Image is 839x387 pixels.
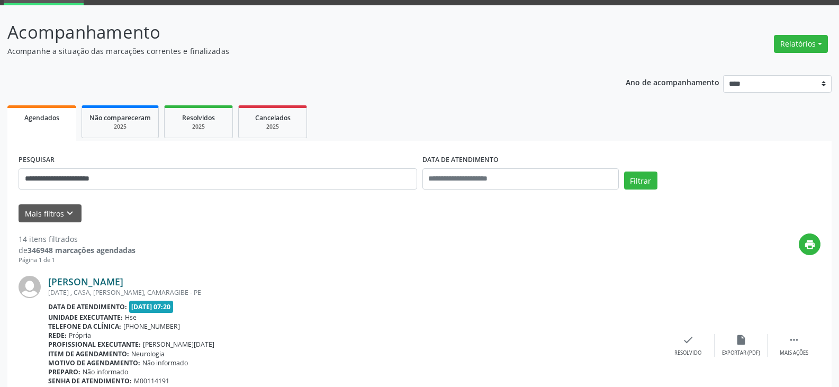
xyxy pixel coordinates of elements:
b: Item de agendamento: [48,349,129,358]
p: Ano de acompanhamento [626,75,719,88]
i: print [804,239,816,250]
span: [DATE] 07:20 [129,301,174,313]
div: 2025 [89,123,151,131]
div: de [19,245,136,256]
span: [PERSON_NAME][DATE] [143,340,214,349]
span: Não informado [142,358,188,367]
span: Agendados [24,113,59,122]
b: Motivo de agendamento: [48,358,140,367]
b: Rede: [48,331,67,340]
b: Senha de atendimento: [48,376,132,385]
div: [DATE] , CASA, [PERSON_NAME], CAMARAGIBE - PE [48,288,662,297]
b: Telefone da clínica: [48,322,121,331]
p: Acompanhamento [7,19,584,46]
span: Cancelados [255,113,291,122]
b: Unidade executante: [48,313,123,322]
span: M00114191 [134,376,169,385]
div: 2025 [246,123,299,131]
i: keyboard_arrow_down [64,208,76,219]
div: Exportar (PDF) [722,349,760,357]
span: Não informado [83,367,128,376]
span: Própria [69,331,91,340]
span: [PHONE_NUMBER] [123,322,180,331]
button: Filtrar [624,172,657,190]
p: Acompanhe a situação das marcações correntes e finalizadas [7,46,584,57]
label: PESQUISAR [19,152,55,168]
button: Relatórios [774,35,828,53]
div: 14 itens filtrados [19,233,136,245]
i: insert_drive_file [735,334,747,346]
div: Página 1 de 1 [19,256,136,265]
i: check [682,334,694,346]
img: img [19,276,41,298]
b: Profissional executante: [48,340,141,349]
b: Data de atendimento: [48,302,127,311]
button: print [799,233,820,255]
div: Resolvido [674,349,701,357]
label: DATA DE ATENDIMENTO [422,152,499,168]
i:  [788,334,800,346]
b: Preparo: [48,367,80,376]
span: Não compareceram [89,113,151,122]
div: 2025 [172,123,225,131]
span: Hse [125,313,137,322]
div: Mais ações [780,349,808,357]
a: [PERSON_NAME] [48,276,123,287]
button: Mais filtroskeyboard_arrow_down [19,204,82,223]
span: Resolvidos [182,113,215,122]
strong: 346948 marcações agendadas [28,245,136,255]
span: Neurologia [131,349,165,358]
